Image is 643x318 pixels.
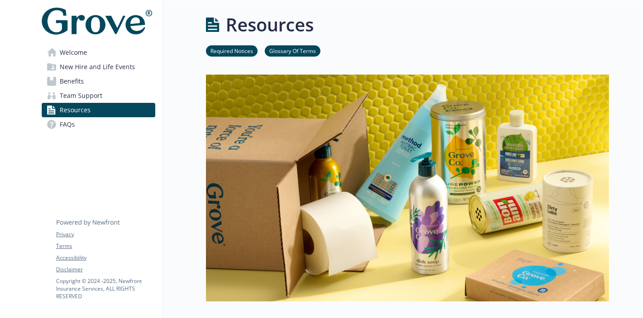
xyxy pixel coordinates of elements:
[206,46,258,55] a: Required Notices
[56,254,155,262] a: Accessibility
[42,117,155,132] a: FAQs
[60,117,75,132] span: FAQs
[206,75,609,301] img: resources page banner
[42,45,155,60] a: Welcome
[60,88,102,103] span: Team Support
[56,265,155,274] a: Disclaimer
[60,45,87,60] span: Welcome
[42,88,155,103] a: Team Support
[60,74,84,88] span: Benefits
[60,103,91,117] span: Resources
[226,11,314,38] h1: Resources
[60,60,135,74] span: New Hire and Life Events
[56,230,155,238] a: Privacy
[42,60,155,74] a: New Hire and Life Events
[42,103,155,117] a: Resources
[42,74,155,88] a: Benefits
[56,242,155,250] a: Terms
[56,277,155,300] p: Copyright © 2024 - 2025 , Newfront Insurance Services, ALL RIGHTS RESERVED
[265,46,320,55] a: Glossary Of Terms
